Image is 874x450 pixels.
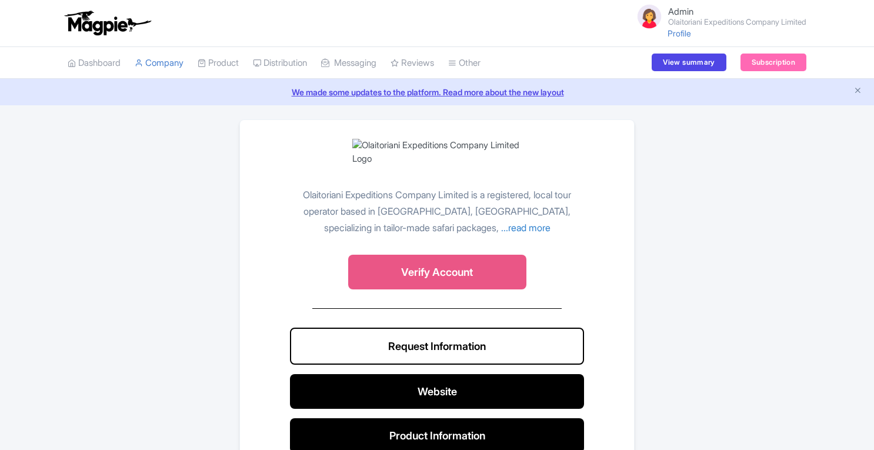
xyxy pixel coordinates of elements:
button: Close announcement [853,85,862,98]
a: Reviews [391,47,434,79]
img: logo-ab69f6fb50320c5b225c76a69d11143b.png [62,10,153,36]
a: Distribution [253,47,307,79]
button: Request Information [290,328,584,365]
a: Messaging [321,47,376,79]
img: avatar_key_member-9c1dde93af8b07d7383eb8b5fb890c87.png [635,2,663,31]
a: Dashboard [68,47,121,79]
img: Olaitoriani Expeditions Company Limited Logo [352,139,522,165]
a: We made some updates to the platform. Read more about the new layout [7,86,867,98]
a: Company [135,47,184,79]
a: Website [290,374,584,409]
a: Subscription [740,54,806,71]
a: Verify Account [348,255,526,289]
div: ...read more [501,222,551,234]
a: Profile [668,28,691,38]
a: Admin Olaitoriani Expeditions Company Limited [628,2,806,31]
small: Olaitoriani Expeditions Company Limited [668,18,806,26]
div: Olaitoriani Expeditions Company Limited is a registered, local tour operator based in [GEOGRAPHIC... [303,189,571,234]
a: Other [448,47,481,79]
a: Product [198,47,239,79]
span: Admin [668,6,693,17]
a: View summary [652,54,726,71]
